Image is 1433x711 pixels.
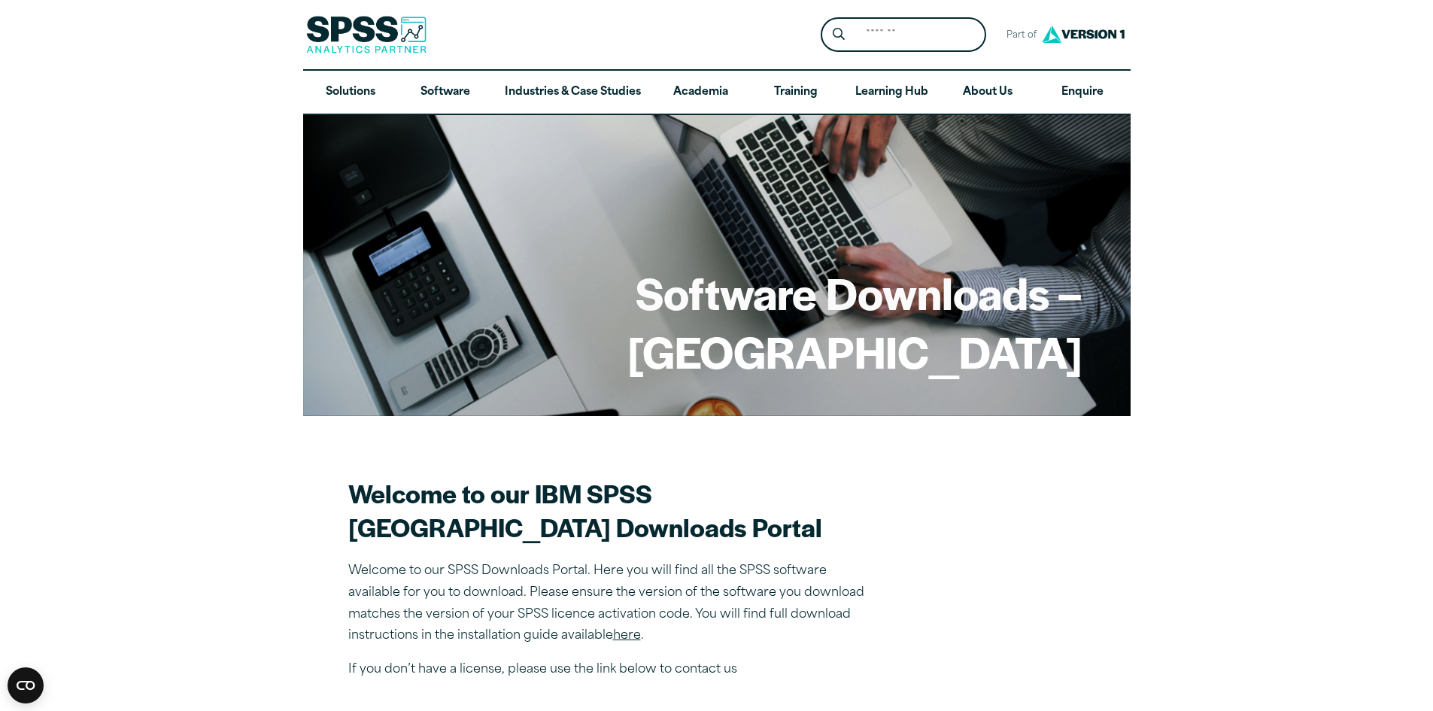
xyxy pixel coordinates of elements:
a: Training [748,71,842,114]
button: Search magnifying glass icon [824,21,852,49]
nav: Desktop version of site main menu [303,71,1131,114]
a: Academia [653,71,748,114]
p: If you don’t have a license, please use the link below to contact us [348,659,875,681]
img: SPSS Analytics Partner [306,16,427,53]
svg: Search magnifying glass icon [833,28,845,41]
p: Welcome to our SPSS Downloads Portal. Here you will find all the SPSS software available for you ... [348,561,875,647]
a: Industries & Case Studies [493,71,653,114]
a: here [613,630,641,642]
h2: Welcome to our IBM SPSS [GEOGRAPHIC_DATA] Downloads Portal [348,476,875,544]
a: Enquire [1035,71,1130,114]
button: Open CMP widget [8,667,44,703]
a: About Us [940,71,1035,114]
img: Version1 Logo [1038,20,1128,48]
a: Software [398,71,493,114]
h1: Software Downloads – [GEOGRAPHIC_DATA] [351,263,1082,380]
form: Site Header Search Form [821,17,986,53]
a: Learning Hub [843,71,940,114]
span: Part of [998,25,1038,47]
a: Solutions [303,71,398,114]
